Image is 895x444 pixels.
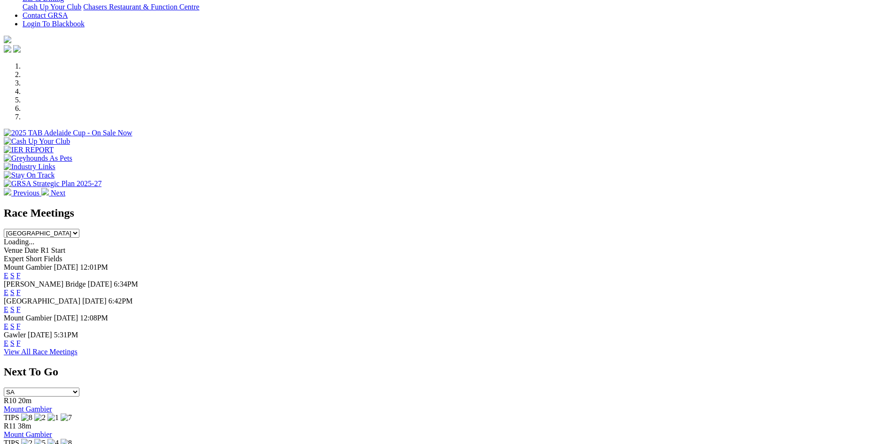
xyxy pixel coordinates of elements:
[4,272,8,280] a: E
[4,305,8,313] a: E
[10,322,15,330] a: S
[54,314,78,322] span: [DATE]
[4,430,52,438] a: Mount Gambier
[4,36,11,43] img: logo-grsa-white.png
[4,246,23,254] span: Venue
[4,45,11,53] img: facebook.svg
[4,422,16,430] span: R11
[23,3,891,11] div: Bar & Dining
[80,314,108,322] span: 12:08PM
[4,348,78,356] a: View All Race Meetings
[4,288,8,296] a: E
[51,189,65,197] span: Next
[109,297,133,305] span: 6:42PM
[13,189,39,197] span: Previous
[4,189,41,197] a: Previous
[4,179,101,188] img: GRSA Strategic Plan 2025-27
[4,255,24,263] span: Expert
[34,413,46,422] img: 2
[28,331,52,339] span: [DATE]
[4,331,26,339] span: Gawler
[47,413,59,422] img: 1
[13,45,21,53] img: twitter.svg
[10,305,15,313] a: S
[54,331,78,339] span: 5:31PM
[4,263,52,271] span: Mount Gambier
[61,413,72,422] img: 7
[4,297,80,305] span: [GEOGRAPHIC_DATA]
[26,255,42,263] span: Short
[10,339,15,347] a: S
[4,322,8,330] a: E
[82,297,107,305] span: [DATE]
[4,339,8,347] a: E
[88,280,112,288] span: [DATE]
[4,129,132,137] img: 2025 TAB Adelaide Cup - On Sale Now
[83,3,199,11] a: Chasers Restaurant & Function Centre
[10,288,15,296] a: S
[4,413,19,421] span: TIPS
[23,20,85,28] a: Login To Blackbook
[114,280,138,288] span: 6:34PM
[41,188,49,195] img: chevron-right-pager-white.svg
[16,288,21,296] a: F
[24,246,39,254] span: Date
[18,397,31,405] span: 20m
[16,305,21,313] a: F
[23,11,68,19] a: Contact GRSA
[16,339,21,347] a: F
[4,188,11,195] img: chevron-left-pager-white.svg
[44,255,62,263] span: Fields
[54,263,78,271] span: [DATE]
[41,189,65,197] a: Next
[4,366,891,378] h2: Next To Go
[4,137,70,146] img: Cash Up Your Club
[23,3,81,11] a: Cash Up Your Club
[4,280,86,288] span: [PERSON_NAME] Bridge
[4,314,52,322] span: Mount Gambier
[16,272,21,280] a: F
[10,272,15,280] a: S
[40,246,65,254] span: R1 Start
[4,146,54,154] img: IER REPORT
[4,171,54,179] img: Stay On Track
[4,238,34,246] span: Loading...
[18,422,31,430] span: 38m
[80,263,108,271] span: 12:01PM
[4,163,55,171] img: Industry Links
[21,413,32,422] img: 8
[16,322,21,330] a: F
[4,405,52,413] a: Mount Gambier
[4,397,16,405] span: R10
[4,207,891,219] h2: Race Meetings
[4,154,72,163] img: Greyhounds As Pets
